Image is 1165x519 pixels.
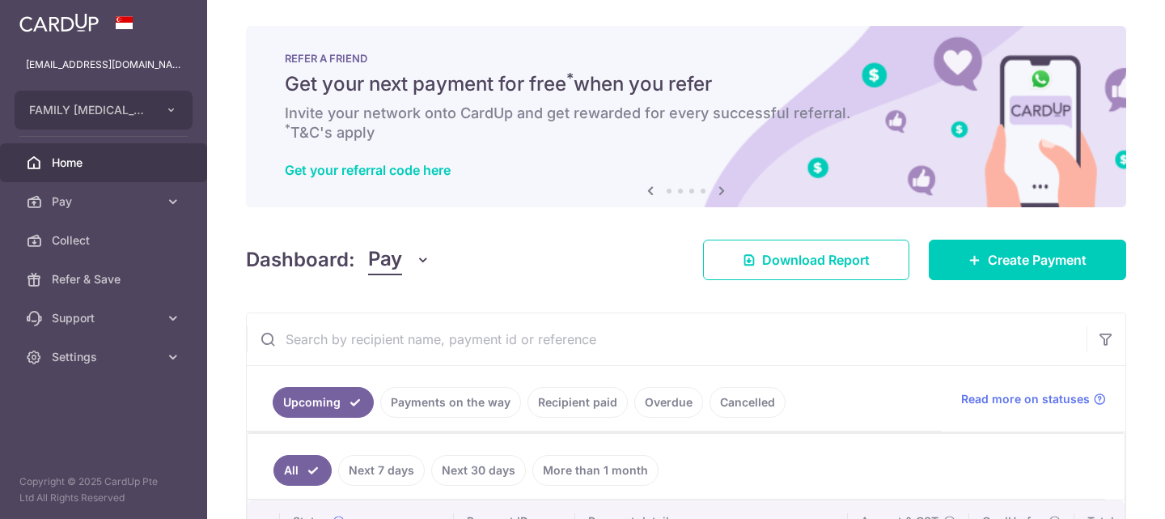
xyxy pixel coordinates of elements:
[246,26,1126,207] img: RAF banner
[988,250,1087,270] span: Create Payment
[246,245,355,274] h4: Dashboard:
[26,57,181,73] p: [EMAIL_ADDRESS][DOMAIN_NAME]
[368,245,430,275] button: Pay
[285,52,1087,65] p: REFER A FRIEND
[52,271,159,287] span: Refer & Save
[29,102,149,118] span: FAMILY [MEDICAL_DATA] CENTRE PTE. LTD.
[19,13,99,32] img: CardUp
[273,387,374,418] a: Upcoming
[431,455,526,486] a: Next 30 days
[52,194,159,210] span: Pay
[532,455,659,486] a: More than 1 month
[929,240,1126,280] a: Create Payment
[285,71,1087,97] h5: Get your next payment for free when you refer
[368,245,402,275] span: Pay
[961,391,1106,407] a: Read more on statuses
[634,387,703,418] a: Overdue
[52,232,159,249] span: Collect
[285,162,451,178] a: Get your referral code here
[961,391,1090,407] span: Read more on statuses
[247,313,1087,365] input: Search by recipient name, payment id or reference
[762,250,870,270] span: Download Report
[52,155,159,171] span: Home
[703,240,909,280] a: Download Report
[15,91,193,130] button: FAMILY [MEDICAL_DATA] CENTRE PTE. LTD.
[1061,470,1149,511] iframe: Opens a widget where you can find more information
[285,104,1087,143] h6: Invite your network onto CardUp and get rewarded for every successful referral. T&C's apply
[52,310,159,326] span: Support
[380,387,521,418] a: Payments on the way
[52,349,159,365] span: Settings
[710,387,786,418] a: Cancelled
[273,455,332,486] a: All
[527,387,628,418] a: Recipient paid
[338,455,425,486] a: Next 7 days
